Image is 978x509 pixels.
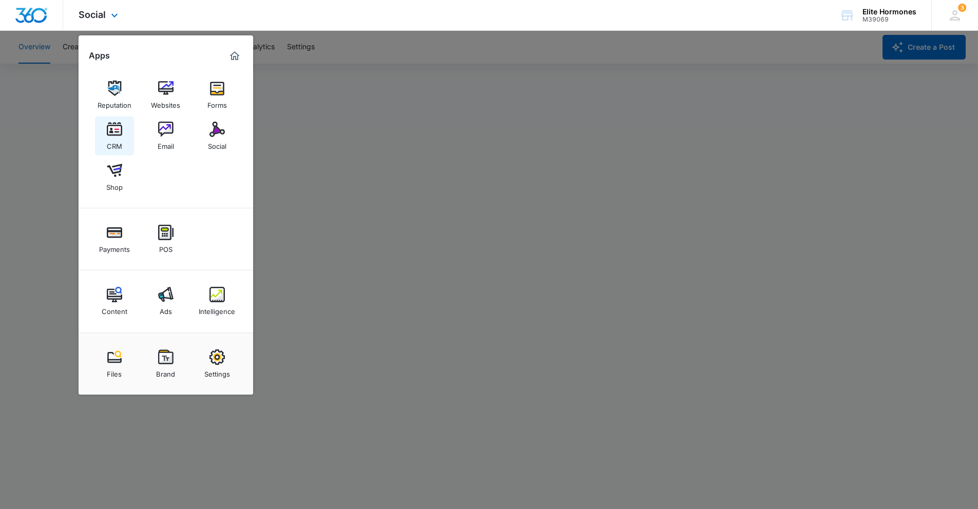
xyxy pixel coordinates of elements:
div: Email [158,137,174,150]
div: Social [208,137,226,150]
a: Reputation [95,75,134,114]
div: Content [102,302,127,316]
div: POS [159,240,172,253]
div: Reputation [98,96,131,109]
div: Ads [160,302,172,316]
a: Ads [146,282,185,321]
a: Email [146,116,185,155]
div: account name [862,8,916,16]
a: Shop [95,158,134,197]
span: Social [79,9,106,20]
div: Settings [204,365,230,378]
div: account id [862,16,916,23]
a: Settings [198,344,237,383]
div: Forms [207,96,227,109]
a: Social [198,116,237,155]
a: Content [95,282,134,321]
h2: Apps [89,51,110,61]
div: Files [107,365,122,378]
div: Shop [106,178,123,191]
div: Intelligence [199,302,235,316]
div: Websites [151,96,180,109]
a: Intelligence [198,282,237,321]
a: Forms [198,75,237,114]
a: Websites [146,75,185,114]
a: POS [146,220,185,259]
a: Marketing 360® Dashboard [226,48,243,64]
span: 3 [958,4,966,12]
a: CRM [95,116,134,155]
div: Brand [156,365,175,378]
a: Brand [146,344,185,383]
div: CRM [107,137,122,150]
a: Files [95,344,134,383]
div: Payments [99,240,130,253]
div: notifications count [958,4,966,12]
a: Payments [95,220,134,259]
